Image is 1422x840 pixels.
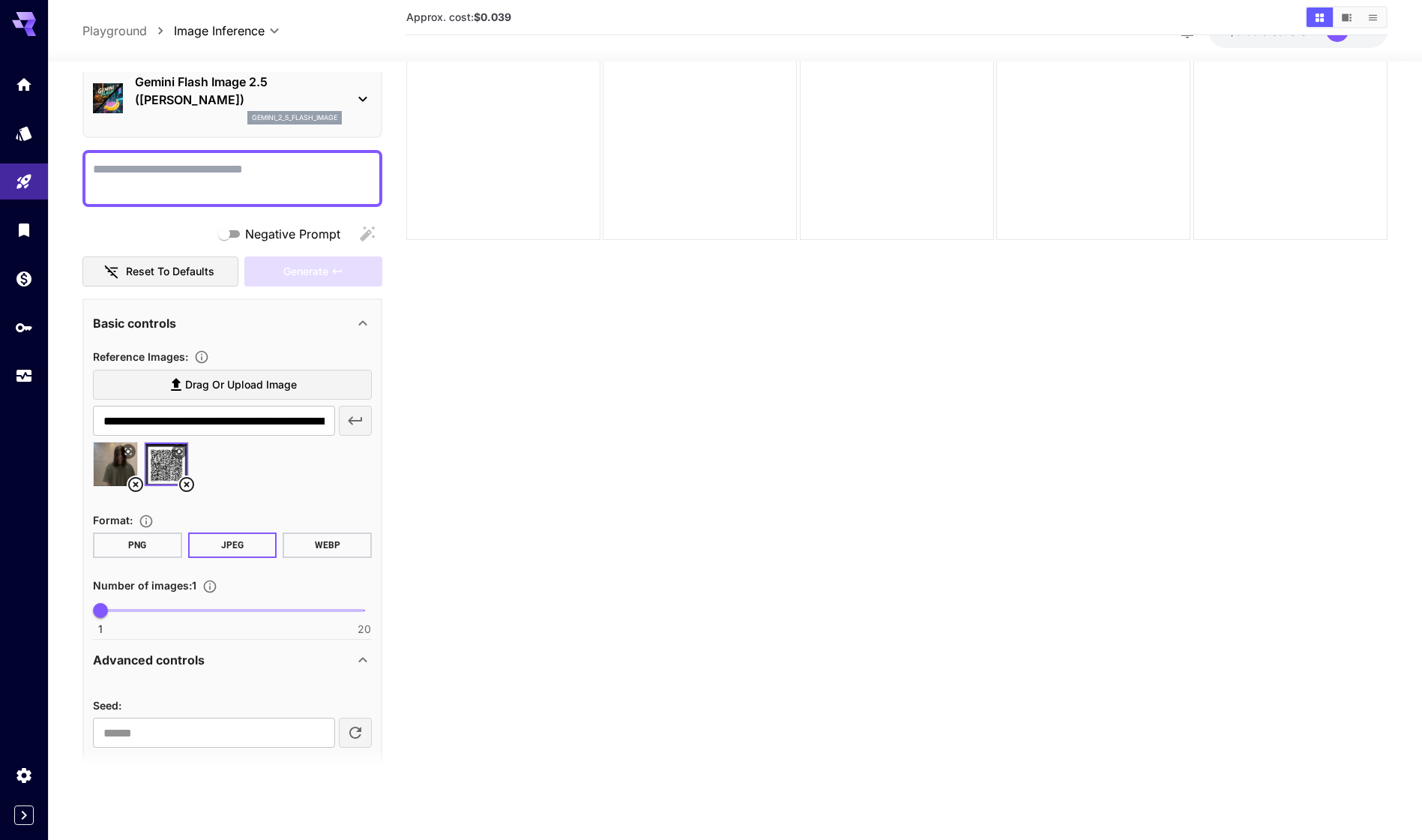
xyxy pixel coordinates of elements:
[133,514,160,529] button: Choose the file format for the output image.
[1223,25,1262,37] span: -$0.33
[283,532,372,558] button: WEBP
[93,678,372,748] div: Advanced controls
[1307,7,1333,27] button: Show media in grid view
[15,172,33,191] div: Playground
[15,766,33,784] div: Settings
[406,10,511,23] span: Approx. cost:
[93,651,205,669] p: Advanced controls
[474,10,511,23] b: $0.039
[93,370,372,400] label: Drag or upload image
[93,67,372,130] div: Gemini Flash Image 2.5 ([PERSON_NAME])gemini_2_5_flash_image
[252,112,337,123] p: gemini_2_5_flash_image
[188,532,277,558] button: JPEG
[93,699,121,712] span: Seed :
[93,305,372,341] div: Basic controls
[82,22,147,40] a: Playground
[15,220,33,239] div: Library
[135,73,342,109] p: Gemini Flash Image 2.5 ([PERSON_NAME])
[93,532,182,558] button: PNG
[15,367,33,385] div: Usage
[188,349,215,364] button: Upload a reference image to guide the result. This is needed for Image-to-Image or Inpainting. Su...
[15,124,33,142] div: Models
[93,642,372,678] div: Advanced controls
[93,314,176,332] p: Basic controls
[82,22,174,40] nav: breadcrumb
[93,350,188,363] span: Reference Images :
[245,225,340,243] span: Negative Prompt
[93,514,133,526] span: Format :
[82,256,238,287] button: Reset to defaults
[15,75,33,94] div: Home
[1334,7,1360,27] button: Show media in video view
[15,269,33,288] div: Wallet
[358,622,371,637] span: 20
[185,376,297,394] span: Drag or upload image
[1360,7,1386,27] button: Show media in list view
[98,622,103,637] span: 1
[1305,6,1388,28] div: Show media in grid viewShow media in video viewShow media in list view
[14,805,34,825] button: Expand sidebar
[93,579,196,592] span: Number of images : 1
[196,579,223,594] button: Specify how many images to generate in a single request. Each image generation will be charged se...
[15,318,33,337] div: API Keys
[174,22,265,40] span: Image Inference
[1262,25,1314,37] span: credits left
